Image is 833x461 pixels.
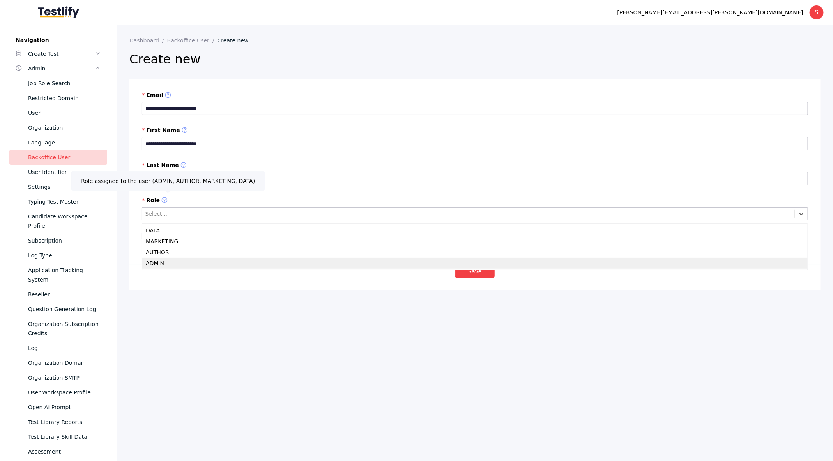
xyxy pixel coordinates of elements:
a: Organization SMTP [9,370,107,385]
a: Organization [9,120,107,135]
div: Create Test [28,49,95,58]
div: Organization SMTP [28,373,101,382]
a: Open Ai Prompt [9,400,107,415]
a: Candidate Workspace Profile [9,209,107,233]
a: Dashboard [129,37,167,44]
button: Save [455,265,494,278]
div: AUTHOR [142,247,808,258]
img: Testlify - Backoffice [38,6,79,18]
div: Test Library Skill Data [28,432,101,442]
label: First Name [142,127,808,134]
div: Log [28,343,101,353]
div: Organization Domain [28,358,101,368]
a: User [9,106,107,120]
div: Log Type [28,251,101,260]
div: Application Tracking System [28,266,101,284]
label: Role [142,197,808,204]
div: Organization Subscription Credits [28,319,101,338]
a: Application Tracking System [9,263,107,287]
div: Assessment [28,447,101,456]
a: Test Library Reports [9,415,107,429]
div: Language [28,138,101,147]
div: Job Role Search [28,79,101,88]
a: Typing Test Master [9,194,107,209]
label: Last Name [142,162,808,169]
div: S [810,5,824,19]
div: [PERSON_NAME][EMAIL_ADDRESS][PERSON_NAME][DOMAIN_NAME] [617,8,803,17]
div: Open Ai Prompt [28,403,101,412]
div: Backoffice User [28,153,101,162]
a: Language [9,135,107,150]
a: Question Generation Log [9,302,107,317]
a: Organization Subscription Credits [9,317,107,341]
a: Create new [218,37,255,44]
a: User Workspace Profile [9,385,107,400]
div: Settings [28,182,101,192]
div: Question Generation Log [28,304,101,314]
div: ADMIN [142,258,808,269]
div: Subscription [28,236,101,245]
a: Log Type [9,248,107,263]
div: Admin [28,64,95,73]
a: Reseller [9,287,107,302]
a: User Identifier [9,165,107,179]
div: Typing Test Master [28,197,101,206]
div: Test Library Reports [28,417,101,427]
label: Navigation [9,37,107,43]
a: Job Role Search [9,76,107,91]
a: Backoffice User [9,150,107,165]
div: DATA [142,225,808,236]
div: User Identifier [28,167,101,177]
div: User [28,108,101,118]
a: Organization Domain [9,355,107,370]
a: Restricted Domain [9,91,107,106]
a: Test Library Skill Data [9,429,107,444]
div: User Workspace Profile [28,388,101,397]
a: Log [9,341,107,355]
a: Settings [9,179,107,194]
div: Candidate Workspace Profile [28,212,101,230]
a: Subscription [9,233,107,248]
a: Backoffice User [167,37,218,44]
label: Email [142,92,808,99]
div: Restricted Domain [28,93,101,103]
div: Reseller [28,290,101,299]
a: Assessment [9,444,107,459]
div: MARKETING [142,236,808,247]
div: Organization [28,123,101,132]
h2: Create new [129,51,821,67]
